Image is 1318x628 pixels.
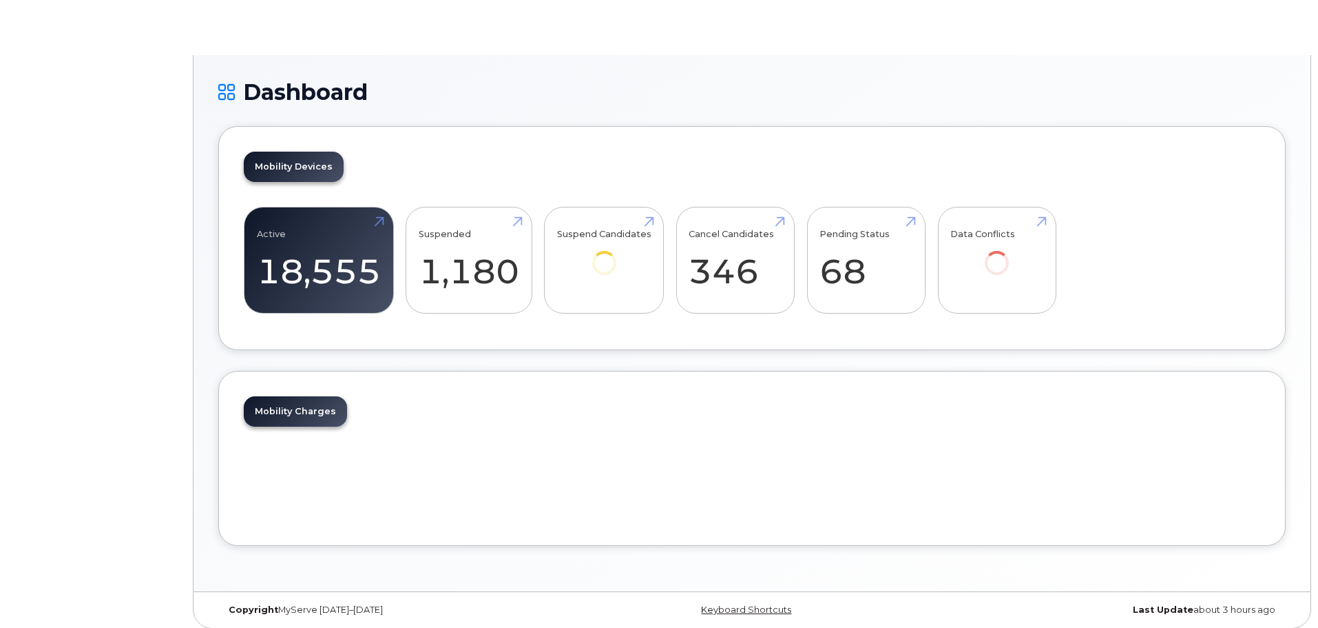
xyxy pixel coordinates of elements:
a: Keyboard Shortcuts [701,605,791,615]
a: Suspend Candidates [557,215,651,294]
a: Suspended 1,180 [419,215,519,306]
strong: Copyright [229,605,278,615]
a: Pending Status 68 [819,215,912,306]
a: Cancel Candidates 346 [689,215,782,306]
a: Mobility Charges [244,396,347,427]
strong: Last Update [1133,605,1193,615]
a: Active 18,555 [257,215,381,306]
h1: Dashboard [218,80,1286,104]
div: about 3 hours ago [930,605,1286,616]
a: Data Conflicts [950,215,1043,294]
div: MyServe [DATE]–[DATE] [218,605,574,616]
a: Mobility Devices [244,152,344,182]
